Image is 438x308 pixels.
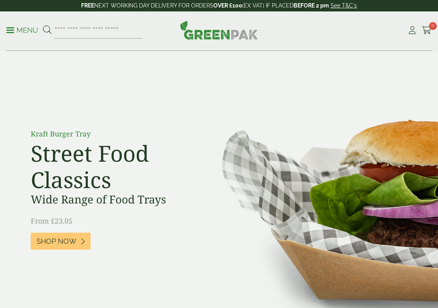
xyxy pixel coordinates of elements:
h2: Street Food Classics [31,140,208,193]
a: Menu [6,26,38,34]
span: 0 [429,22,437,30]
i: Cart [422,26,432,34]
strong: FREE [81,2,94,9]
img: GreenPak Supplies [180,21,258,39]
p: Menu [6,26,38,35]
i: My Account [407,26,417,34]
a: 0 [422,24,432,36]
a: See T&C's [330,2,357,9]
span: From £23.05 [31,216,72,226]
strong: BEFORE 2 pm [293,2,329,9]
strong: OVER £100 [213,2,242,9]
span: Shop Now [37,237,76,246]
a: Shop Now [31,233,91,250]
h3: Wide Range of Food Trays [31,193,208,206]
p: Kraft Burger Tray [31,129,208,139]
